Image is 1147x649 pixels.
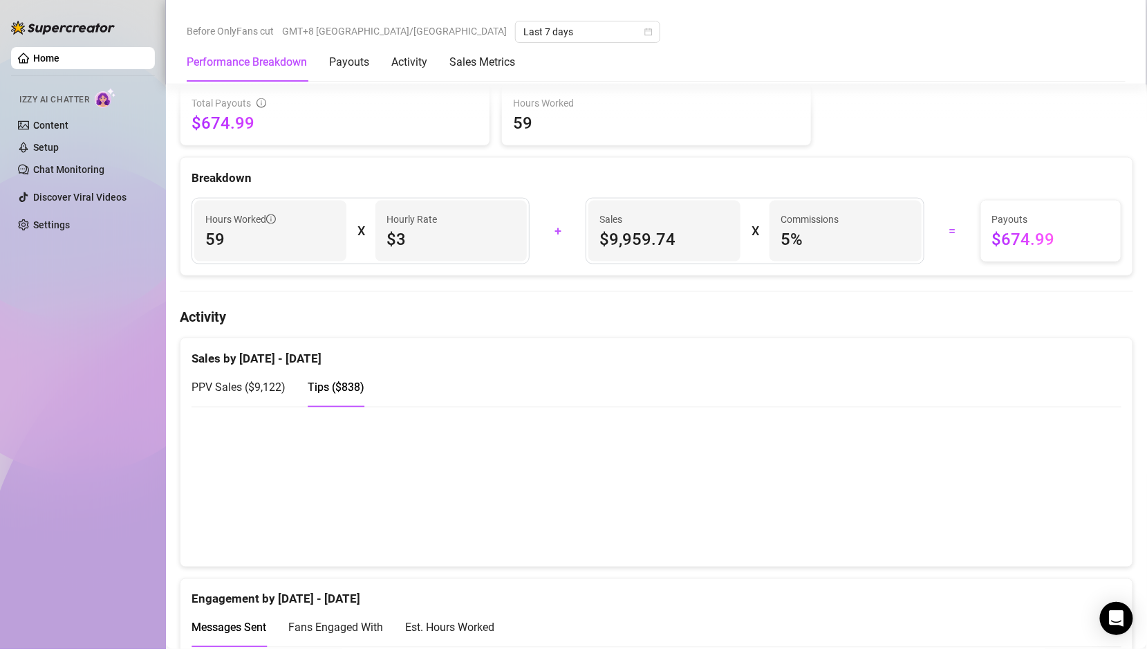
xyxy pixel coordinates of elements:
[1100,602,1133,635] div: Open Intercom Messenger
[205,212,276,227] span: Hours Worked
[192,381,286,394] span: PPV Sales ( $9,122 )
[599,212,729,227] span: Sales
[192,338,1121,368] div: Sales by [DATE] - [DATE]
[599,228,729,250] span: $9,959.74
[33,219,70,230] a: Settings
[95,88,116,108] img: AI Chatter
[205,228,335,250] span: 59
[33,53,59,64] a: Home
[781,212,839,227] article: Commissions
[386,228,516,250] span: $3
[33,164,104,175] a: Chat Monitoring
[386,212,437,227] article: Hourly Rate
[11,21,115,35] img: logo-BBDzfeDw.svg
[449,54,515,71] div: Sales Metrics
[187,54,307,71] div: Performance Breakdown
[192,621,266,634] span: Messages Sent
[192,579,1121,609] div: Engagement by [DATE] - [DATE]
[192,169,1121,188] div: Breakdown
[180,307,1133,327] h4: Activity
[391,54,427,71] div: Activity
[933,220,972,242] div: =
[282,21,507,42] span: GMT+8 [GEOGRAPHIC_DATA]/[GEOGRAPHIC_DATA]
[523,21,652,42] span: Last 7 days
[33,192,127,203] a: Discover Viral Videos
[405,619,494,637] div: Est. Hours Worked
[513,95,800,111] span: Hours Worked
[781,228,911,250] span: 5 %
[33,142,59,153] a: Setup
[644,28,653,36] span: calendar
[538,220,577,242] div: +
[192,95,251,111] span: Total Payouts
[192,112,478,134] span: $674.99
[19,93,89,107] span: Izzy AI Chatter
[187,21,274,42] span: Before OnlyFans cut
[288,621,383,634] span: Fans Engaged With
[752,220,758,242] div: X
[513,112,800,134] span: 59
[992,228,1110,250] span: $674.99
[257,98,266,108] span: info-circle
[266,214,276,224] span: info-circle
[33,120,68,131] a: Content
[992,212,1110,227] span: Payouts
[357,220,364,242] div: X
[308,381,364,394] span: Tips ( $838 )
[329,54,369,71] div: Payouts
